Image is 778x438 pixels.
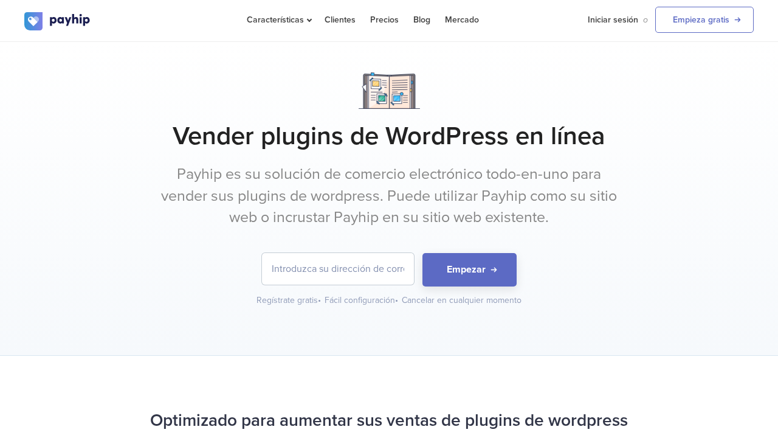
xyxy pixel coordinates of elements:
[402,294,522,307] div: Cancelar en cualquier momento
[262,253,414,285] input: Introduzca su dirección de correo electrónico
[655,7,754,33] a: Empieza gratis
[24,121,754,151] h1: Vender plugins de WordPress en línea
[247,15,310,25] span: Características
[422,253,517,287] button: Empezar
[24,12,91,30] img: logo.svg
[256,294,322,307] div: Regístrate gratis
[24,405,754,437] h2: Optimizado para aumentar sus ventas de plugins de wordpress
[395,295,398,305] span: •
[325,294,399,307] div: Fácil configuración
[161,164,617,229] p: Payhip es su solución de comercio electrónico todo-en-uno para vender sus plugins de wordpress. P...
[318,295,321,305] span: •
[359,72,420,109] img: Notebook.png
